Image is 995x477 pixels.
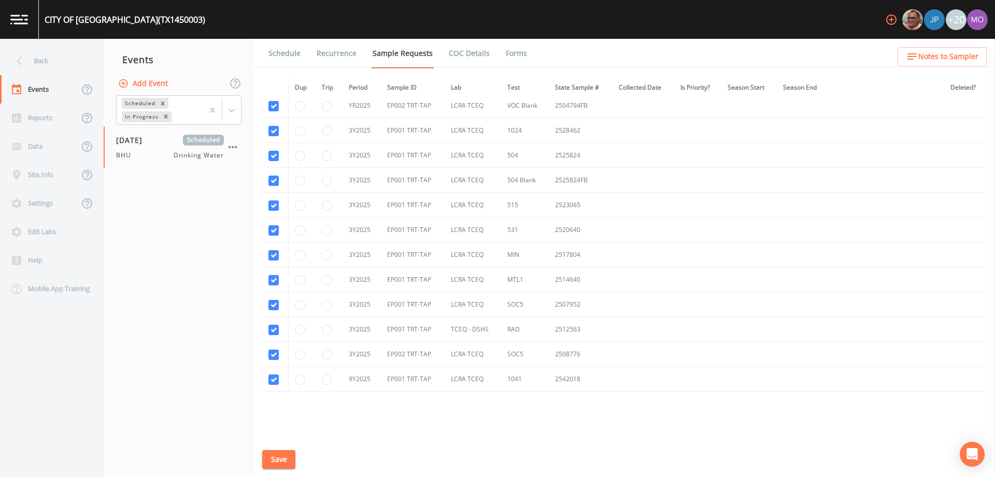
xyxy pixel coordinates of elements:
img: 4e251478aba98ce068fb7eae8f78b90c [967,9,988,30]
td: 2520640 [549,218,613,242]
td: RAD [501,317,549,342]
td: YR2025 [343,93,381,118]
td: 504 Blank [501,168,549,193]
td: VOC Blank [501,93,549,118]
a: Sample Requests [371,39,434,68]
td: LCRA TCEQ [445,168,501,193]
td: 2507952 [549,292,613,317]
td: 3Y2025 [343,193,381,218]
td: EP001 TRT-TAP [381,143,445,168]
th: Test [501,77,549,99]
td: LCRA TCEQ [445,267,501,292]
th: State Sample # [549,77,613,99]
th: Dup [288,77,316,99]
td: EP001 TRT-TAP [381,118,445,143]
td: 504 [501,143,549,168]
td: 515 [501,193,549,218]
div: Remove Scheduled [157,98,168,109]
td: 2525824FB [549,168,613,193]
td: MIN [501,242,549,267]
th: Is Priority? [674,77,721,99]
td: LCRA TCEQ [445,143,501,168]
td: 3Y2025 [343,242,381,267]
a: [DATE]ScheduledBHUDrinking Water [104,126,254,169]
div: Open Intercom Messenger [960,442,985,467]
td: 1041 [501,367,549,392]
td: 3Y2025 [343,317,381,342]
td: EP001 TRT-TAP [381,292,445,317]
td: 2512563 [549,317,613,342]
button: Save [262,450,295,469]
td: 531 [501,218,549,242]
td: EP002 TRT-TAP [381,93,445,118]
td: SOC5 [501,292,549,317]
div: CITY OF [GEOGRAPHIC_DATA] (TX1450003) [45,13,205,26]
div: Remove In Progress [160,111,172,122]
td: EP001 TRT-TAP [381,193,445,218]
td: 3Y2025 [343,218,381,242]
button: Add Event [116,74,172,93]
th: Season Start [721,77,777,99]
div: Mike Franklin [902,9,923,30]
div: In Progress [122,111,160,122]
td: LCRA TCEQ [445,218,501,242]
div: +20 [946,9,966,30]
img: e2d790fa78825a4bb76dcb6ab311d44c [902,9,923,30]
td: 2504794FB [549,93,613,118]
td: TCEQ - DSHS [445,317,501,342]
td: 2523065 [549,193,613,218]
td: 3Y2025 [343,118,381,143]
span: Drinking Water [174,151,224,160]
td: 3Y2025 [343,292,381,317]
td: LCRA TCEQ [445,118,501,143]
td: SOC5 [501,342,549,367]
th: Period [343,77,381,99]
td: LCRA TCEQ [445,193,501,218]
th: Trip [316,77,343,99]
th: Deleted? [944,77,987,99]
span: Scheduled [183,135,224,146]
td: 3Y2025 [343,267,381,292]
th: Lab [445,77,501,99]
td: LCRA TCEQ [445,242,501,267]
td: LCRA TCEQ [445,342,501,367]
td: 9Y2025 [343,367,381,392]
div: Events [104,47,254,73]
td: 2514640 [549,267,613,292]
td: 1024 [501,118,549,143]
a: Schedule [267,39,302,68]
td: 2517804 [549,242,613,267]
td: EP001 TRT-TAP [381,317,445,342]
td: EP001 TRT-TAP [381,367,445,392]
td: EP001 TRT-TAP [381,242,445,267]
td: 2508776 [549,342,613,367]
td: 2542018 [549,367,613,392]
span: [DATE] [116,135,150,146]
div: Scheduled [122,98,157,109]
div: Joshua gere Paul [923,9,945,30]
button: Notes to Sampler [898,47,987,66]
td: LCRA TCEQ [445,292,501,317]
td: LCRA TCEQ [445,367,501,392]
td: 3Y2025 [343,342,381,367]
td: MTL1 [501,267,549,292]
img: 41241ef155101aa6d92a04480b0d0000 [924,9,945,30]
td: 3Y2025 [343,143,381,168]
td: LCRA TCEQ [445,93,501,118]
th: Sample ID [381,77,445,99]
span: Notes to Sampler [918,50,978,63]
td: 2528462 [549,118,613,143]
td: EP001 TRT-TAP [381,218,445,242]
td: 2525824 [549,143,613,168]
a: Forms [504,39,529,68]
span: BHU [116,151,137,160]
a: COC Details [447,39,491,68]
th: Season End [777,77,829,99]
th: Collected Date [613,77,674,99]
td: EP001 TRT-TAP [381,168,445,193]
td: 3Y2025 [343,168,381,193]
a: Recurrence [315,39,358,68]
td: EP001 TRT-TAP [381,267,445,292]
img: logo [10,15,28,24]
td: EP002 TRT-TAP [381,342,445,367]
